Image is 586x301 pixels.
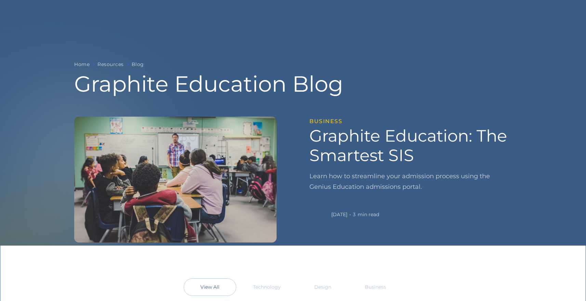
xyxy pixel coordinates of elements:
[132,60,144,69] a: Blog
[314,284,331,290] div: Design
[74,117,512,243] a: BusinessGraphite Education: The Smartest SISLearn how to streamline your admission process using ...
[74,73,512,95] h1: Graphite Education Blog
[365,284,386,290] div: Business
[74,60,90,69] a: Home
[331,210,347,219] div: [DATE]
[253,284,281,290] div: Technology
[353,210,356,219] div: 3
[309,126,512,166] h2: Graphite Education: The Smartest SIS
[200,284,219,290] div: View All
[97,60,124,69] a: Resources
[309,117,512,126] div: Business
[358,210,379,219] div: min read
[309,171,512,193] p: Learn how to streamline your admission process using the Genius Education admissions portal.
[349,210,351,219] div: •
[331,205,379,210] div: Admin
